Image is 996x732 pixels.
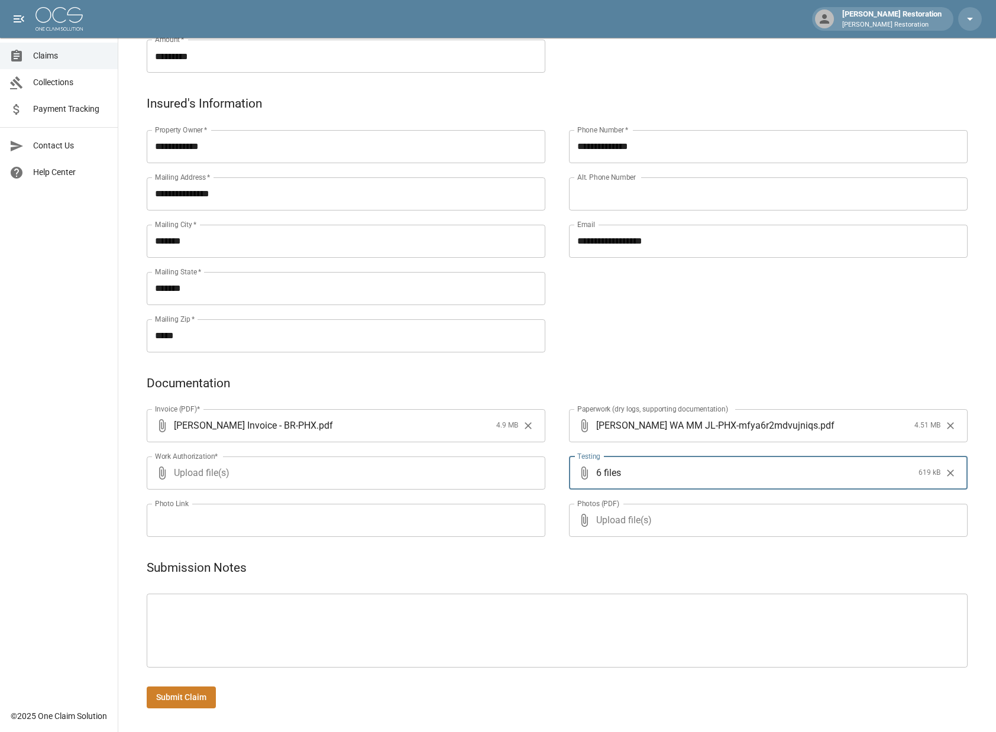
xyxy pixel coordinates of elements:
label: Amount [155,34,185,44]
label: Alt. Phone Number [577,172,636,182]
span: Collections [33,76,108,89]
span: Claims [33,50,108,62]
span: Upload file(s) [174,456,513,490]
label: Photo Link [155,498,189,508]
label: Mailing State [155,267,201,277]
button: Clear [519,417,537,435]
span: 619 kB [919,467,940,479]
label: Email [577,219,595,229]
label: Mailing Zip [155,314,195,324]
label: Mailing Address [155,172,210,182]
label: Paperwork (dry logs, supporting documentation) [577,404,728,414]
span: [PERSON_NAME] Invoice - BR-PHX [174,419,316,432]
div: [PERSON_NAME] Restoration [837,8,946,30]
span: Help Center [33,166,108,179]
span: Upload file(s) [596,504,936,537]
label: Property Owner [155,125,208,135]
span: [PERSON_NAME] WA MM JL-PHX-mfya6r2mdvujniqs [596,419,818,432]
label: Photos (PDF) [577,498,619,508]
label: Testing [577,451,600,461]
button: open drawer [7,7,31,31]
img: ocs-logo-white-transparent.png [35,7,83,31]
span: . pdf [818,419,835,432]
span: 4.51 MB [914,420,940,432]
label: Mailing City [155,219,197,229]
span: 6 files [596,456,914,490]
label: Phone Number [577,125,628,135]
button: Clear [942,417,959,435]
span: Contact Us [33,140,108,152]
label: Invoice (PDF)* [155,404,201,414]
span: 4.9 MB [496,420,518,432]
p: [PERSON_NAME] Restoration [842,20,942,30]
div: © 2025 One Claim Solution [11,710,107,722]
span: Payment Tracking [33,103,108,115]
span: . pdf [316,419,333,432]
label: Work Authorization* [155,451,218,461]
button: Clear [942,464,959,482]
button: Submit Claim [147,686,216,708]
